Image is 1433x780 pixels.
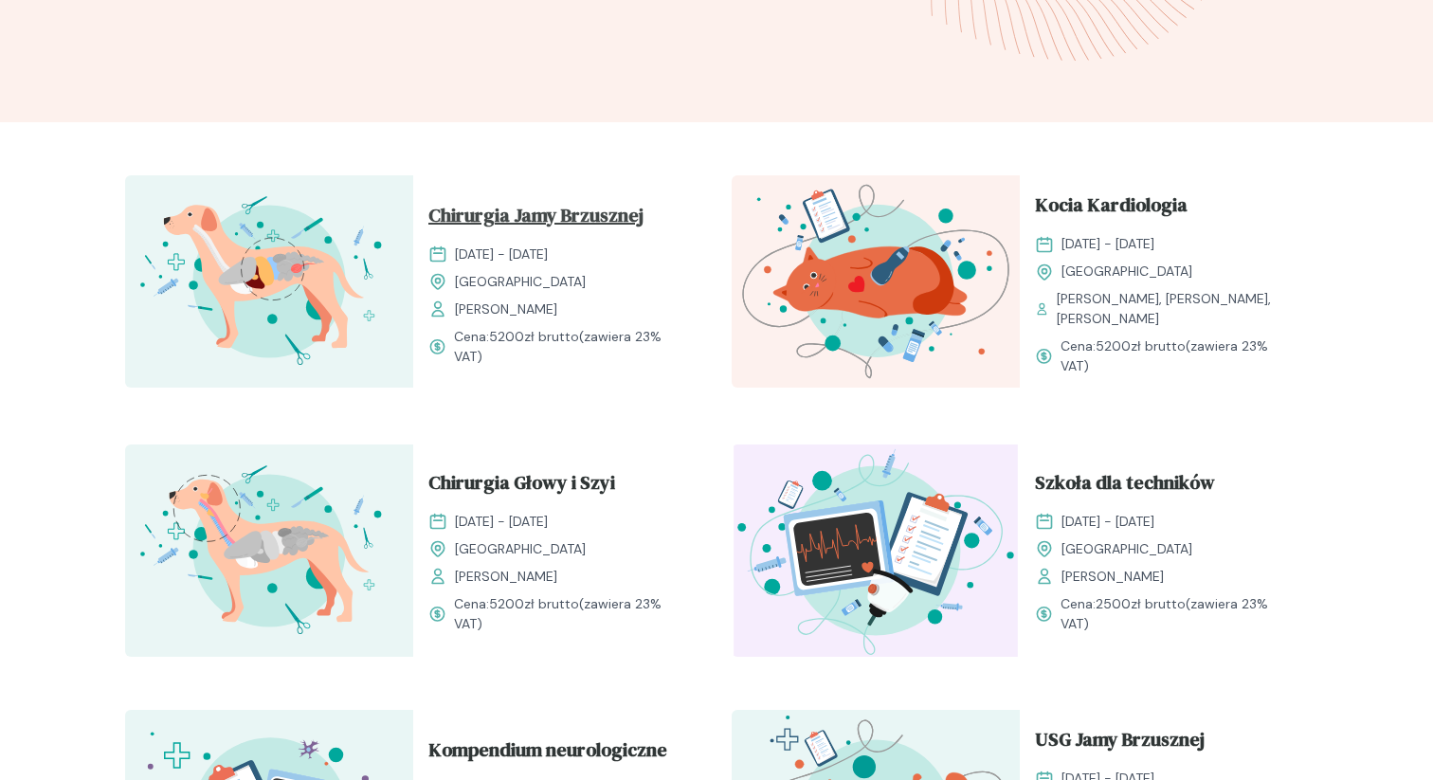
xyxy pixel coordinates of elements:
a: Chirurgia Głowy i Szyi [428,468,686,504]
span: Szkoła dla techników [1035,468,1215,504]
span: [GEOGRAPHIC_DATA] [455,539,586,559]
span: 5200 zł brutto [489,595,579,612]
span: Cena: (zawiera 23% VAT) [1061,336,1293,376]
span: Kocia Kardiologia [1035,190,1188,227]
span: 5200 zł brutto [1096,337,1186,354]
img: Z2B_FZbqstJ98k08_Technicy_T.svg [732,444,1020,657]
span: [GEOGRAPHIC_DATA] [455,272,586,292]
span: Kompendium neurologiczne [428,735,667,771]
span: [PERSON_NAME] [455,567,557,587]
span: [PERSON_NAME] [1061,567,1164,587]
a: USG Jamy Brzusznej [1035,725,1293,761]
span: [PERSON_NAME] [455,299,557,319]
span: [GEOGRAPHIC_DATA] [1061,262,1192,281]
span: Cena: (zawiera 23% VAT) [454,327,686,367]
img: ZqFXfB5LeNNTxeHy_ChiruGS_T.svg [125,444,413,657]
img: aHfRokMqNJQqH-fc_ChiruJB_T.svg [125,175,413,388]
span: [DATE] - [DATE] [1061,512,1154,532]
a: Kompendium neurologiczne [428,735,686,771]
span: Chirurgia Głowy i Szyi [428,468,615,504]
span: [PERSON_NAME], [PERSON_NAME], [PERSON_NAME] [1057,289,1293,329]
span: Chirurgia Jamy Brzusznej [428,201,644,237]
a: Kocia Kardiologia [1035,190,1293,227]
span: Cena: (zawiera 23% VAT) [454,594,686,634]
span: Cena: (zawiera 23% VAT) [1061,594,1293,634]
a: Szkoła dla techników [1035,468,1293,504]
span: [GEOGRAPHIC_DATA] [1061,539,1192,559]
span: USG Jamy Brzusznej [1035,725,1205,761]
span: 5200 zł brutto [489,328,579,345]
span: [DATE] - [DATE] [455,245,548,264]
span: [DATE] - [DATE] [455,512,548,532]
span: [DATE] - [DATE] [1061,234,1154,254]
img: aHfXlEMqNJQqH-jZ_KociaKardio_T.svg [732,175,1020,388]
a: Chirurgia Jamy Brzusznej [428,201,686,237]
span: 2500 zł brutto [1096,595,1186,612]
